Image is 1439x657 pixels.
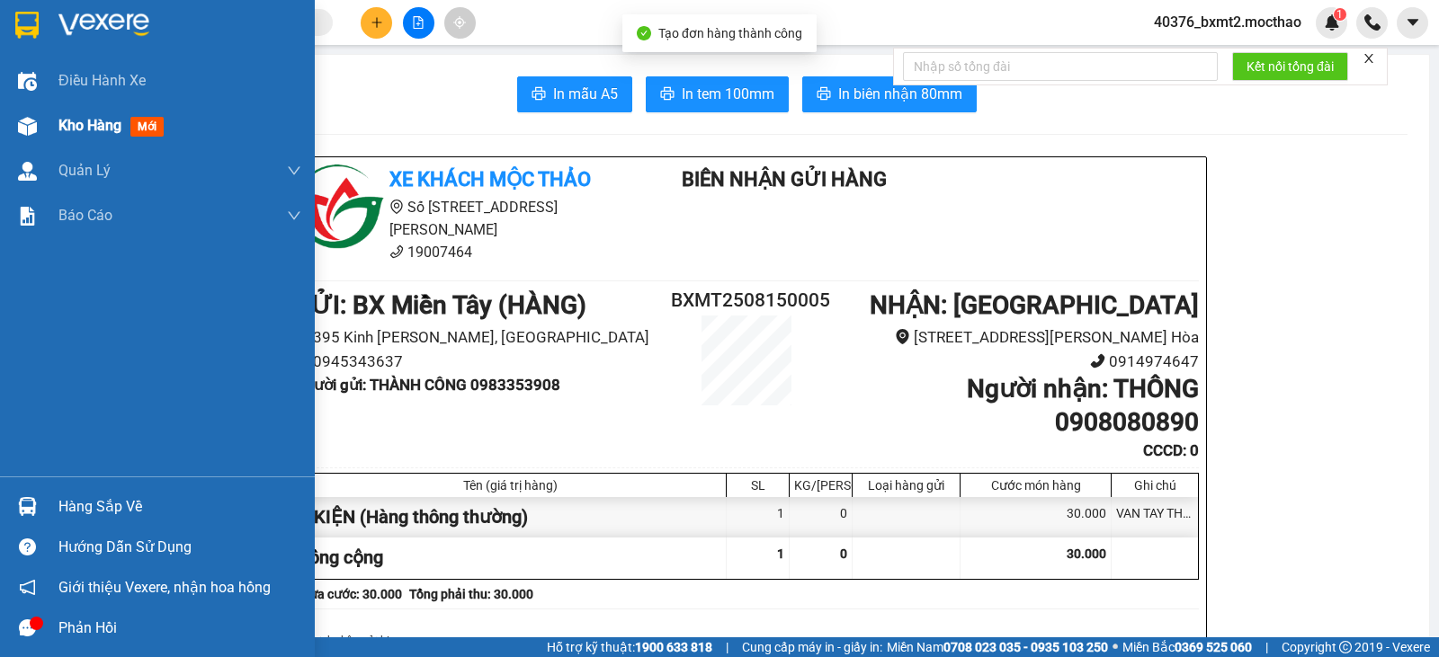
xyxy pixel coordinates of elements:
b: Tổng phải thu: 30.000 [409,587,533,601]
input: Nhập số tổng đài [903,52,1218,81]
span: In tem 100mm [682,83,774,105]
img: logo.jpg [294,164,384,254]
div: 30.000 [961,497,1112,537]
div: KG/[PERSON_NAME] [794,478,847,493]
b: NHẬN : [GEOGRAPHIC_DATA] [870,290,1199,320]
b: Chưa cước : 30.000 [294,587,402,601]
div: Hàng sắp về [58,493,301,520]
span: down [287,209,301,223]
span: Gửi: [15,17,43,36]
span: check-circle [637,26,651,40]
span: In mẫu A5 [553,83,618,105]
span: environment [389,200,404,214]
span: 30.000 [1067,546,1106,561]
strong: 0708 023 035 - 0935 103 250 [943,640,1108,654]
div: VAN TAY THỦY LỰC [1112,497,1198,537]
img: solution-icon [18,207,37,226]
span: 1 [777,546,784,561]
div: BX Miền Tây (HÀNG) [15,15,154,58]
li: Số [STREET_ADDRESS][PERSON_NAME] [294,196,629,241]
span: phone [389,244,404,259]
span: Hỗ trợ kỹ thuật: [547,637,712,657]
span: question-circle [19,538,36,555]
b: GỬI : BX Miền Tây (HÀNG) [294,290,586,320]
div: 0 [790,497,853,537]
span: printer [532,86,546,103]
button: caret-down [1397,7,1428,39]
button: printerIn tem 100mm [646,76,789,112]
button: file-add [403,7,434,39]
div: CTY NHỰA [15,58,154,80]
span: ⚪️ [1113,644,1118,651]
div: Cước món hàng [965,478,1106,493]
img: icon-new-feature [1324,14,1340,31]
strong: 0369 525 060 [1175,640,1252,654]
strong: 1900 633 818 [635,640,712,654]
button: printerIn biên nhận 80mm [802,76,977,112]
span: copyright [1339,641,1352,653]
div: Tên (giá trị hàng) [299,478,721,493]
div: Loại hàng gửi [857,478,955,493]
span: Giới thiệu Vexere, nhận hoa hồng [58,576,271,599]
span: message [19,619,36,636]
div: 0377791867 [166,77,349,102]
div: 0 [166,102,349,124]
img: phone-icon [1364,14,1381,31]
div: Phản hồi [58,615,301,642]
img: warehouse-icon [18,162,37,181]
span: Quản Lý [58,159,111,182]
img: logo-vxr [15,12,39,39]
button: aim [444,7,476,39]
span: close [1363,52,1375,65]
span: notification [19,579,36,596]
span: down [287,164,301,178]
span: 1 [1336,8,1343,21]
b: Xe khách Mộc Thảo [389,168,591,191]
span: Tạo đơn hàng thành công [658,26,802,40]
div: 1 KIỆN (Hàng thông thường) [295,497,727,537]
li: 0945343637 [294,350,671,374]
span: aim [453,16,466,29]
span: Nhận: [166,15,210,34]
b: Người gửi : THÀNH CÔNG 0983353908 [294,376,560,394]
span: mới [130,117,164,137]
li: [STREET_ADDRESS][PERSON_NAME] Hòa [822,325,1199,350]
span: Báo cáo [58,204,112,226]
span: 40376_bxmt2.mocthao [1140,11,1316,33]
img: warehouse-icon [18,497,37,516]
img: warehouse-icon [18,117,37,136]
b: Biên Nhận Gửi Hàng [682,168,887,191]
span: Kho hàng [58,117,121,134]
b: CCCD : 0 [1143,441,1199,459]
span: environment [895,329,910,344]
span: phone [1090,353,1105,368]
span: Điều hành xe [58,69,146,92]
sup: 1 [1334,8,1346,21]
span: printer [817,86,831,103]
li: 395 Kinh [PERSON_NAME], [GEOGRAPHIC_DATA] [294,325,671,350]
div: Hướng dẫn sử dụng [58,534,301,561]
div: 02838552794 [15,80,154,105]
span: caret-down [1405,14,1421,31]
span: printer [660,86,675,103]
div: [GEOGRAPHIC_DATA] [166,15,349,56]
div: SL [731,478,784,493]
img: warehouse-icon [18,72,37,91]
span: Kết nối tổng đài [1247,57,1334,76]
span: Miền Bắc [1122,637,1252,657]
button: printerIn mẫu A5 [517,76,632,112]
h2: BXMT2508150005 [671,286,822,315]
li: 0914974647 [822,350,1199,374]
button: Kết nối tổng đài [1232,52,1348,81]
span: | [1265,637,1268,657]
b: Người nhận : THÔNG 0908080890 [967,374,1199,436]
span: 0 [840,546,847,561]
button: plus [361,7,392,39]
div: NGUYỆT [166,56,349,77]
li: 19007464 [294,241,629,263]
span: In biên nhận 80mm [838,83,962,105]
div: Ghi chú [1116,478,1193,493]
span: Cung cấp máy in - giấy in: [742,637,882,657]
span: Miền Nam [887,637,1108,657]
span: file-add [412,16,425,29]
